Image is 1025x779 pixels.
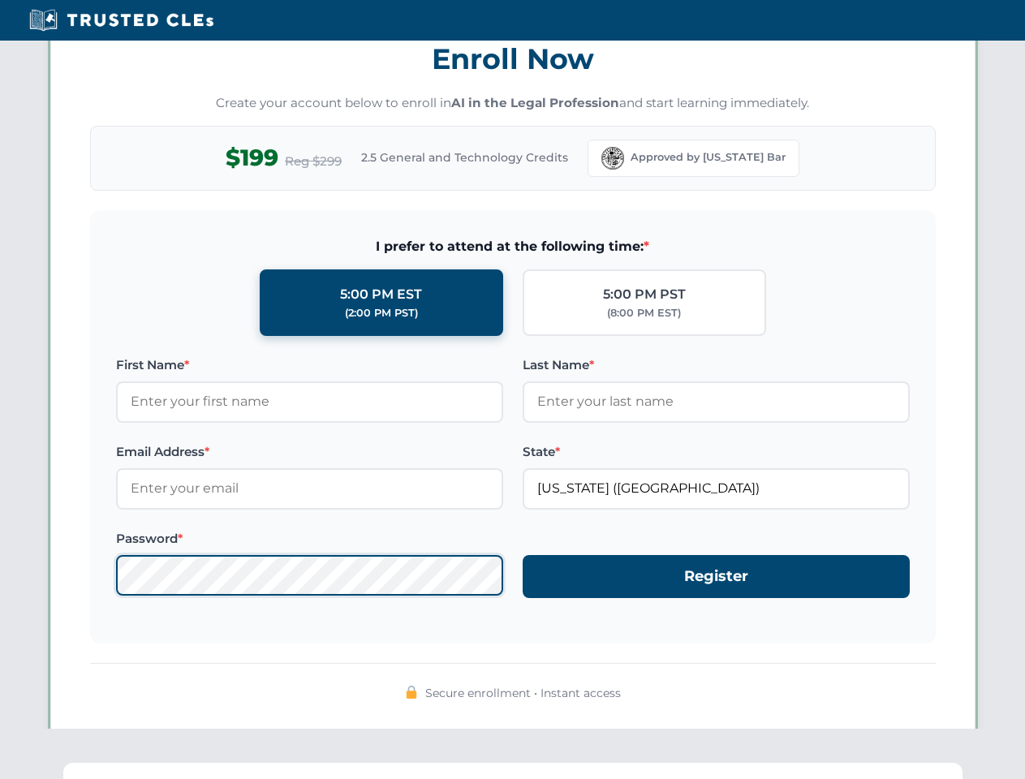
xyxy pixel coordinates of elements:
[90,94,936,113] p: Create your account below to enroll in and start learning immediately.
[340,284,422,305] div: 5:00 PM EST
[116,529,503,549] label: Password
[523,468,910,509] input: Florida (FL)
[425,684,621,702] span: Secure enrollment • Instant access
[523,442,910,462] label: State
[601,147,624,170] img: Florida Bar
[90,33,936,84] h3: Enroll Now
[116,381,503,422] input: Enter your first name
[523,555,910,598] button: Register
[631,149,786,166] span: Approved by [US_STATE] Bar
[116,355,503,375] label: First Name
[607,305,681,321] div: (8:00 PM EST)
[24,8,218,32] img: Trusted CLEs
[405,686,418,699] img: 🔒
[226,140,278,176] span: $199
[285,152,342,171] span: Reg $299
[116,236,910,257] span: I prefer to attend at the following time:
[451,95,619,110] strong: AI in the Legal Profession
[116,468,503,509] input: Enter your email
[523,355,910,375] label: Last Name
[603,284,686,305] div: 5:00 PM PST
[361,148,568,166] span: 2.5 General and Technology Credits
[116,442,503,462] label: Email Address
[345,305,418,321] div: (2:00 PM PST)
[523,381,910,422] input: Enter your last name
